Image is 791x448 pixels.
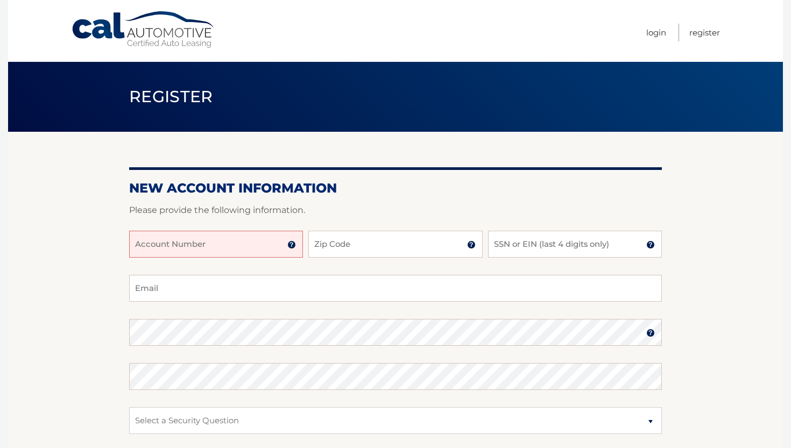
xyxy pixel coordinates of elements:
[71,11,216,49] a: Cal Automotive
[689,24,720,41] a: Register
[308,231,482,258] input: Zip Code
[488,231,662,258] input: SSN or EIN (last 4 digits only)
[129,275,662,302] input: Email
[129,231,303,258] input: Account Number
[646,329,655,337] img: tooltip.svg
[129,180,662,196] h2: New Account Information
[129,203,662,218] p: Please provide the following information.
[129,87,213,106] span: Register
[467,240,476,249] img: tooltip.svg
[646,240,655,249] img: tooltip.svg
[646,24,666,41] a: Login
[287,240,296,249] img: tooltip.svg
